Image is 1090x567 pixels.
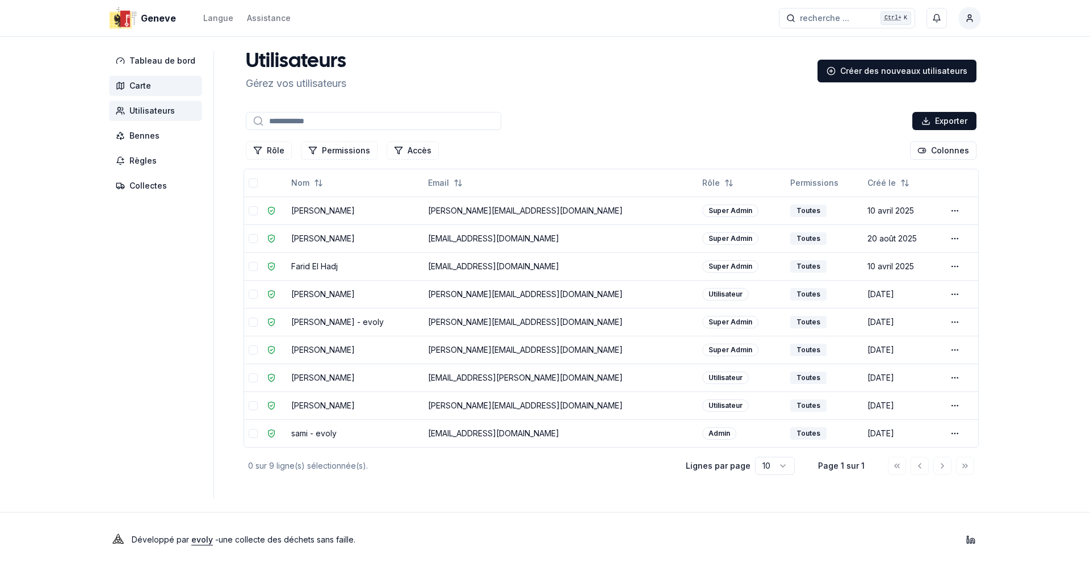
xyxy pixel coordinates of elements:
[248,460,668,472] div: 0 sur 9 ligne(s) sélectionnée(s).
[129,80,151,91] span: Carte
[109,101,207,121] a: Utilisateurs
[109,151,207,171] a: Règles
[287,308,424,336] td: [PERSON_NAME] - evoly
[790,344,827,356] div: Toutes
[702,344,758,356] div: Super Admin
[790,399,827,412] div: Toutes
[863,391,942,419] td: [DATE]
[249,318,258,327] button: Sélectionner la ligne
[287,336,424,364] td: [PERSON_NAME]
[695,174,740,192] button: Not sorted. Click to sort ascending.
[946,397,964,415] button: Open menu
[863,252,942,280] td: 10 avril 2025
[863,336,942,364] td: [DATE]
[141,11,176,25] span: Geneve
[946,424,964,443] button: Open menu
[246,76,346,91] p: Gérez vos utilisateurs
[863,308,942,336] td: [DATE]
[779,8,915,28] button: recherche ...Ctrl+K
[424,252,698,280] td: [EMAIL_ADDRESS][DOMAIN_NAME]
[287,280,424,308] td: [PERSON_NAME]
[790,205,827,217] div: Toutes
[249,401,258,410] button: Sélectionner la ligne
[702,288,749,301] div: Utilisateur
[191,535,213,544] a: evoly
[109,126,207,146] a: Bennes
[109,176,207,196] a: Collectes
[863,280,942,308] td: [DATE]
[287,197,424,224] td: [PERSON_NAME]
[249,262,258,271] button: Sélectionner la ligne
[287,252,424,280] td: Farid El Hadj
[912,112,976,130] button: Exporter
[287,364,424,391] td: [PERSON_NAME]
[863,419,942,447] td: [DATE]
[946,257,964,276] button: Open menu
[132,532,355,548] p: Développé par - une collecte des déchets sans faille .
[790,177,858,189] div: Permissions
[249,429,258,438] button: Sélectionner la ligne
[387,141,439,160] button: Filtrer les lignes
[790,260,827,273] div: Toutes
[287,391,424,419] td: [PERSON_NAME]
[424,197,698,224] td: [PERSON_NAME][EMAIL_ADDRESS][DOMAIN_NAME]
[946,202,964,220] button: Open menu
[249,373,258,382] button: Sélectionner la ligne
[686,460,751,472] p: Lignes par page
[813,460,870,472] div: Page 1 sur 1
[702,177,720,189] span: Rôle
[129,155,157,166] span: Règles
[109,11,181,25] a: Geneve
[203,11,233,25] button: Langue
[702,205,758,217] div: Super Admin
[790,232,827,245] div: Toutes
[109,531,127,549] img: Evoly Logo
[249,345,258,355] button: Sélectionner la ligne
[424,336,698,364] td: [PERSON_NAME][EMAIL_ADDRESS][DOMAIN_NAME]
[946,369,964,387] button: Open menu
[291,177,309,189] span: Nom
[702,427,736,440] div: Admin
[247,11,291,25] a: Assistance
[109,76,207,96] a: Carte
[702,399,749,412] div: Utilisateur
[249,290,258,299] button: Sélectionner la ligne
[284,174,330,192] button: Not sorted. Click to sort ascending.
[800,12,849,24] span: recherche ...
[863,364,942,391] td: [DATE]
[946,285,964,303] button: Open menu
[817,60,976,82] a: Créer des nouveaux utilisateurs
[246,51,346,73] h1: Utilisateurs
[109,5,136,32] img: Geneve Logo
[424,224,698,252] td: [EMAIL_ADDRESS][DOMAIN_NAME]
[946,230,964,248] button: Open menu
[421,174,469,192] button: Not sorted. Click to sort ascending.
[249,206,258,215] button: Sélectionner la ligne
[428,177,449,189] span: Email
[702,260,758,273] div: Super Admin
[129,130,160,141] span: Bennes
[790,316,827,328] div: Toutes
[910,141,976,160] button: Cocher les colonnes
[424,280,698,308] td: [PERSON_NAME][EMAIL_ADDRESS][DOMAIN_NAME]
[246,141,292,160] button: Filtrer les lignes
[424,308,698,336] td: [PERSON_NAME][EMAIL_ADDRESS][DOMAIN_NAME]
[287,419,424,447] td: sami - evoly
[863,224,942,252] td: 20 août 2025
[867,177,896,189] span: Créé le
[424,364,698,391] td: [EMAIL_ADDRESS][PERSON_NAME][DOMAIN_NAME]
[790,372,827,384] div: Toutes
[702,232,758,245] div: Super Admin
[129,105,175,116] span: Utilisateurs
[424,391,698,419] td: [PERSON_NAME][EMAIL_ADDRESS][DOMAIN_NAME]
[249,234,258,243] button: Sélectionner la ligne
[702,316,758,328] div: Super Admin
[424,419,698,447] td: [EMAIL_ADDRESS][DOMAIN_NAME]
[790,288,827,301] div: Toutes
[287,224,424,252] td: [PERSON_NAME]
[702,372,749,384] div: Utilisateur
[249,178,258,187] button: Tout sélectionner
[861,174,916,192] button: Not sorted. Click to sort ascending.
